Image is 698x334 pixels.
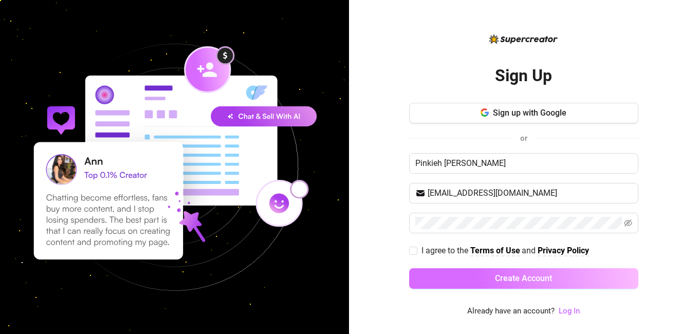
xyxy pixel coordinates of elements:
h2: Sign Up [495,65,552,86]
span: Create Account [495,273,552,283]
input: Your email [428,187,632,199]
strong: Privacy Policy [538,246,589,255]
button: Sign up with Google [409,103,638,123]
span: Already have an account? [467,305,555,318]
span: I agree to the [421,246,470,255]
span: or [520,134,527,143]
a: Log In [559,306,580,316]
input: Enter your Name [409,153,638,174]
a: Log In [559,305,580,318]
a: Terms of Use [470,246,520,256]
img: logo-BBDzfeDw.svg [489,34,558,44]
button: Create Account [409,268,638,289]
span: Sign up with Google [493,108,566,118]
strong: Terms of Use [470,246,520,255]
a: Privacy Policy [538,246,589,256]
span: and [522,246,538,255]
span: eye-invisible [624,219,632,227]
